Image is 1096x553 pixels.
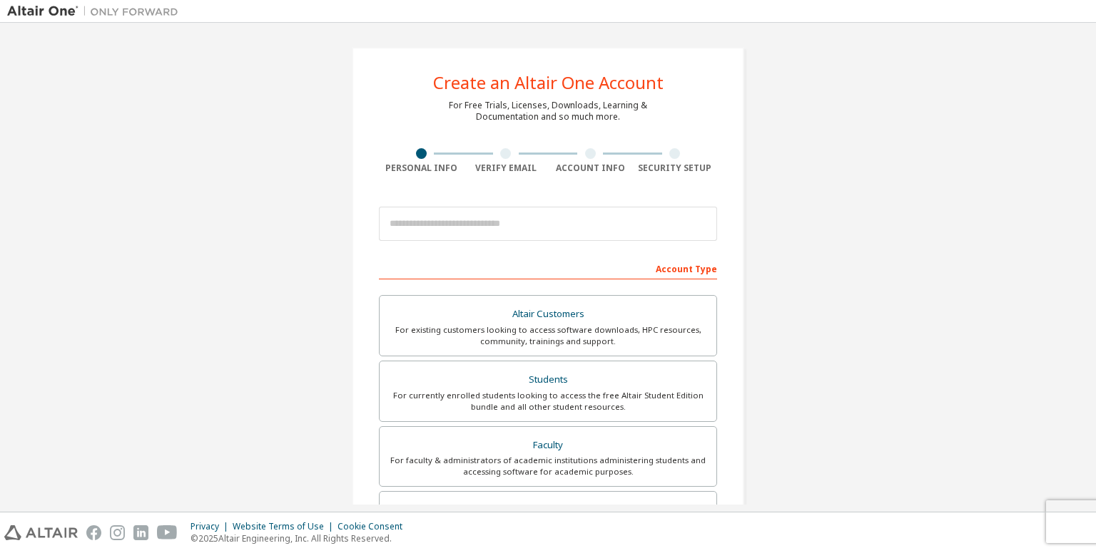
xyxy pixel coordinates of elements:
div: Verify Email [464,162,549,174]
div: Privacy [191,521,233,532]
div: Create an Altair One Account [433,74,664,91]
div: Account Info [548,162,633,174]
div: Personal Info [379,162,464,174]
div: Account Type [379,257,717,279]
div: Everyone else [388,500,708,520]
img: linkedin.svg [133,525,148,540]
img: Altair One [7,4,186,19]
div: For currently enrolled students looking to access the free Altair Student Edition bundle and all ... [388,390,708,413]
img: facebook.svg [86,525,101,540]
div: Cookie Consent [338,521,411,532]
div: For existing customers looking to access software downloads, HPC resources, community, trainings ... [388,324,708,347]
div: For Free Trials, Licenses, Downloads, Learning & Documentation and so much more. [449,100,647,123]
p: © 2025 Altair Engineering, Inc. All Rights Reserved. [191,532,411,544]
div: For faculty & administrators of academic institutions administering students and accessing softwa... [388,455,708,477]
div: Altair Customers [388,304,708,324]
div: Security Setup [633,162,718,174]
img: youtube.svg [157,525,178,540]
div: Faculty [388,435,708,455]
div: Students [388,370,708,390]
div: Website Terms of Use [233,521,338,532]
img: altair_logo.svg [4,525,78,540]
img: instagram.svg [110,525,125,540]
